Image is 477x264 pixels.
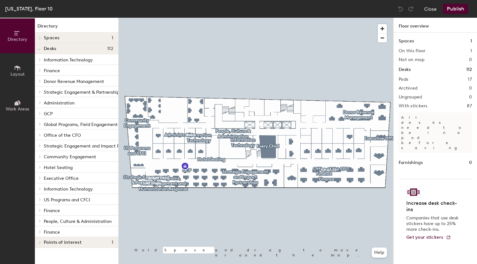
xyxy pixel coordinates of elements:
span: Administration [44,100,75,106]
h2: On this floor [399,48,426,53]
span: Hotel Seating [44,165,73,170]
span: Get your stickers [406,235,443,240]
span: 112 [107,46,113,51]
h2: 17 [468,77,472,82]
span: Information Technology [44,57,93,63]
span: Office of the CFO [44,133,81,138]
span: Strategic Engagement and Impact Partnerships [44,143,142,149]
span: GCP [44,111,53,116]
h1: Desks [399,66,411,73]
img: Undo [397,6,404,12]
span: Finance [44,229,60,235]
span: Directory [8,37,27,42]
button: Help [372,248,387,258]
span: Information Technology [44,186,93,192]
h1: 0 [469,159,472,166]
span: Global Programs, Field Engagement and Humanitarian Response [44,122,177,127]
span: Desks [44,46,56,51]
span: Finance [44,208,60,213]
span: Finance [44,68,60,73]
span: Points of interest [44,240,82,245]
h1: Spaces [399,38,414,45]
span: Work Areas [6,106,29,112]
span: Layout [10,72,25,77]
h2: 1 [470,48,472,53]
h1: Floor overview [394,18,477,33]
p: Companies that use desk stickers have up to 25% more check-ins. [406,215,461,232]
span: People, Culture & Administration [44,219,112,224]
img: Sticker logo [406,187,421,198]
div: [US_STATE], Floor 10 [5,5,53,13]
img: Redo [408,6,414,12]
h1: Furnishings [399,159,423,166]
span: Strategic Engagement & Partnerships [44,90,121,95]
button: Close [424,4,437,14]
h2: Ungrouped [399,95,422,100]
span: Spaces [44,35,60,41]
h2: Archived [399,86,417,91]
h4: Increase desk check-ins [406,200,461,213]
span: Executive Office [44,176,79,181]
h2: 87 [467,104,472,109]
button: Publish [443,4,468,14]
h1: 112 [466,66,472,73]
h2: With stickers [399,104,428,109]
h2: 0 [469,95,472,100]
h1: Directory [35,23,118,33]
h2: 0 [469,57,472,62]
span: Donor Revenue Management [44,79,104,84]
a: Get your stickers [406,235,451,240]
h2: Not on map [399,57,424,62]
span: Community Engagement [44,154,96,160]
span: 1 [112,240,113,245]
h2: Pods [399,77,408,82]
h2: 0 [469,86,472,91]
span: US Programs and CFCI [44,197,90,203]
p: All desks need to be in a pod before saving [399,112,472,153]
h1: 1 [470,38,472,45]
span: 1 [112,35,113,41]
